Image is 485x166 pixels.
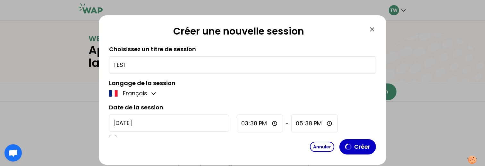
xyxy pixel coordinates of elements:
h2: Créer une nouvelle session [109,26,368,40]
button: Annuler [310,142,334,152]
label: Date de la session [109,103,163,111]
p: Français [123,89,147,98]
a: Ouvrir le chat [4,144,22,162]
label: Choisissez un titre de session [109,45,196,53]
span: - [285,119,289,128]
input: YYYY-M-D [109,115,229,132]
label: Langage de la session [109,79,175,87]
button: Créer [339,139,376,154]
p: Etendre sur plusieurs jours [122,134,229,143]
